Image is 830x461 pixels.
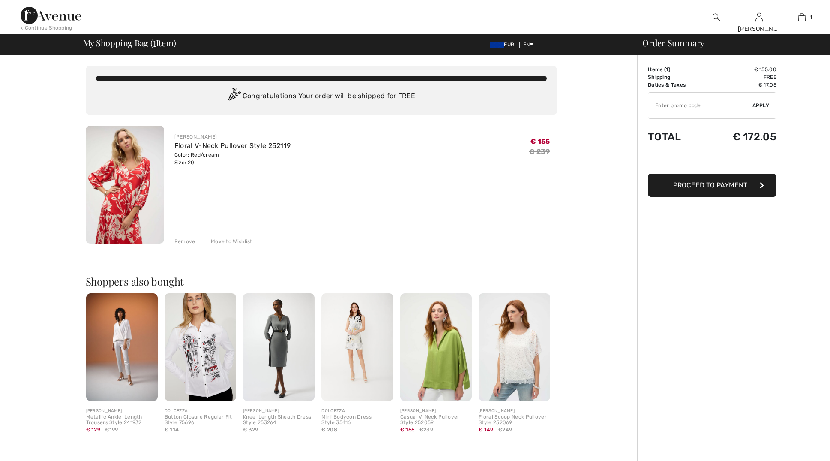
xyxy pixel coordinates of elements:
img: search the website [713,12,720,22]
div: [PERSON_NAME] [174,133,291,141]
td: € 17.05 [707,81,776,89]
input: Promo code [648,93,752,118]
div: [PERSON_NAME] [479,408,550,414]
img: Congratulation2.svg [225,88,243,105]
span: €239 [419,426,433,434]
span: EUR [490,42,518,48]
iframe: PayPal [648,151,776,171]
span: 1 [810,13,812,21]
div: Knee-Length Sheath Dress Style 253264 [243,414,315,426]
div: Congratulations! Your order will be shipped for FREE! [96,88,547,105]
span: EN [523,42,534,48]
div: Order Summary [632,39,825,47]
img: Floral V-Neck Pullover Style 252119 [86,126,164,244]
img: Casual V-Neck Pullover Style 252059 [400,293,472,401]
span: €249 [498,426,512,434]
a: 1 [781,12,823,22]
div: Mini Bodycon Dress Style 35416 [321,414,393,426]
img: Knee-Length Sheath Dress Style 253264 [243,293,315,401]
div: DOLCEZZA [165,408,236,414]
span: 1 [153,36,156,48]
td: Duties & Taxes [648,81,707,89]
h2: Shoppers also bought [86,276,557,286]
img: 1ère Avenue [21,7,81,24]
span: 1 [666,66,668,72]
span: Proceed to Payment [673,181,747,189]
span: € 114 [165,427,179,433]
a: Sign In [755,13,763,21]
img: Metallic Ankle-Length Trousers Style 241932 [86,293,158,401]
span: € 155 [400,427,415,433]
span: € 155 [530,137,550,145]
span: My Shopping Bag ( Item) [83,39,176,47]
span: € 208 [321,427,337,433]
img: My Bag [798,12,806,22]
div: Metallic Ankle-Length Trousers Style 241932 [86,414,158,426]
div: [PERSON_NAME] [400,408,472,414]
div: [PERSON_NAME] [243,408,315,414]
div: [PERSON_NAME] [86,408,158,414]
div: Button Closure Regular Fit Style 75696 [165,414,236,426]
div: Move to Wishlist [204,238,252,245]
span: € 329 [243,427,258,433]
img: Euro [490,42,504,48]
button: Proceed to Payment [648,174,776,197]
img: Floral Scoop Neck Pullover Style 252069 [479,293,550,401]
img: My Info [755,12,763,22]
td: Free [707,73,776,81]
td: Shipping [648,73,707,81]
div: DOLCEZZA [321,408,393,414]
img: Mini Bodycon Dress Style 35416 [321,293,393,401]
td: Total [648,122,707,151]
td: € 172.05 [707,122,776,151]
div: Remove [174,238,195,245]
a: Floral V-Neck Pullover Style 252119 [174,142,291,150]
div: [PERSON_NAME] [738,24,780,33]
span: € 149 [479,427,494,433]
span: €199 [105,426,118,434]
td: Items ( ) [648,66,707,73]
div: < Continue Shopping [21,24,72,32]
span: € 129 [86,427,101,433]
div: Color: Red/cream Size: 20 [174,151,291,166]
s: € 239 [529,148,550,156]
img: Button Closure Regular Fit Style 75696 [165,293,236,401]
div: Floral Scoop Neck Pullover Style 252069 [479,414,550,426]
span: Apply [752,102,770,109]
td: € 155.00 [707,66,776,73]
div: Casual V-Neck Pullover Style 252059 [400,414,472,426]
